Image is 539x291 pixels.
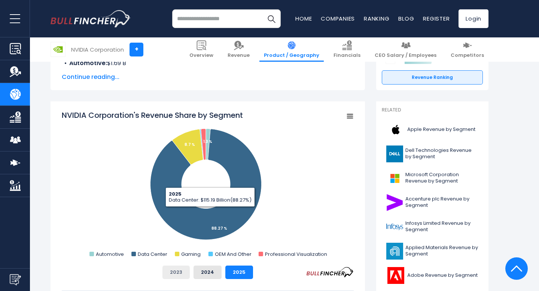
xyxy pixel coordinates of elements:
p: Related [382,107,483,113]
li: $1.69 B [62,59,354,68]
span: Revenue [228,52,250,59]
div: NVIDIA Corporation [71,45,124,54]
span: Adobe Revenue by Segment [407,272,478,279]
a: Product / Geography [259,37,324,62]
span: Infosys Limited Revenue by Segment [405,220,478,233]
a: Applied Materials Revenue by Segment [382,241,483,261]
button: 2025 [225,266,253,279]
a: Overview [185,37,218,62]
a: + [130,43,143,56]
a: Dell Technologies Revenue by Segment [382,144,483,164]
a: Ranking [364,15,389,22]
b: Automotive: [69,59,107,67]
svg: NVIDIA Corporation's Revenue Share by Segment [62,110,354,260]
span: Overview [189,52,213,59]
img: NVDA logo [51,42,65,56]
span: Applied Materials Revenue by Segment [405,245,478,257]
span: Accenture plc Revenue by Segment [405,196,478,209]
img: bullfincher logo [51,10,131,27]
text: Professional Visualization [265,251,327,258]
span: Dell Technologies Revenue by Segment [405,147,478,160]
a: Companies [321,15,355,22]
span: Competitors [451,52,484,59]
a: Revenue [223,37,254,62]
a: Infosys Limited Revenue by Segment [382,217,483,237]
span: Continue reading... [62,73,354,82]
img: ACN logo [386,194,403,211]
a: CEO Salary / Employees [370,37,441,62]
span: Microsoft Corporation Revenue by Segment [405,172,478,184]
a: Adobe Revenue by Segment [382,265,483,286]
a: Revenue Ranking [382,70,483,85]
a: Home [295,15,312,22]
text: Automotive [96,251,124,258]
a: Register [423,15,450,22]
a: Apple Revenue by Segment [382,119,483,140]
span: Product / Geography [264,52,319,59]
a: Competitors [446,37,488,62]
button: 2023 [162,266,190,279]
button: Search [262,9,281,28]
img: DELL logo [386,145,403,162]
tspan: 1.3 % [203,139,212,144]
a: Go to homepage [51,10,131,27]
a: Microsoft Corporation Revenue by Segment [382,168,483,189]
img: ADBE logo [386,267,405,284]
text: Data Center [138,251,167,258]
tspan: NVIDIA Corporation's Revenue Share by Segment [62,110,243,120]
a: Accenture plc Revenue by Segment [382,192,483,213]
img: AMAT logo [386,243,403,260]
button: 2024 [194,266,222,279]
a: Financials [329,37,365,62]
a: Login [459,9,488,28]
a: Blog [398,15,414,22]
img: MSFT logo [386,170,403,187]
span: Apple Revenue by Segment [407,126,475,133]
text: Gaming [181,251,201,258]
span: Financials [334,52,360,59]
tspan: 8.7 % [185,142,195,147]
img: AAPL logo [386,121,405,138]
text: OEM And Other [215,251,252,258]
span: CEO Salary / Employees [375,52,436,59]
tspan: 88.27 % [211,226,227,231]
img: INFY logo [386,218,403,235]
